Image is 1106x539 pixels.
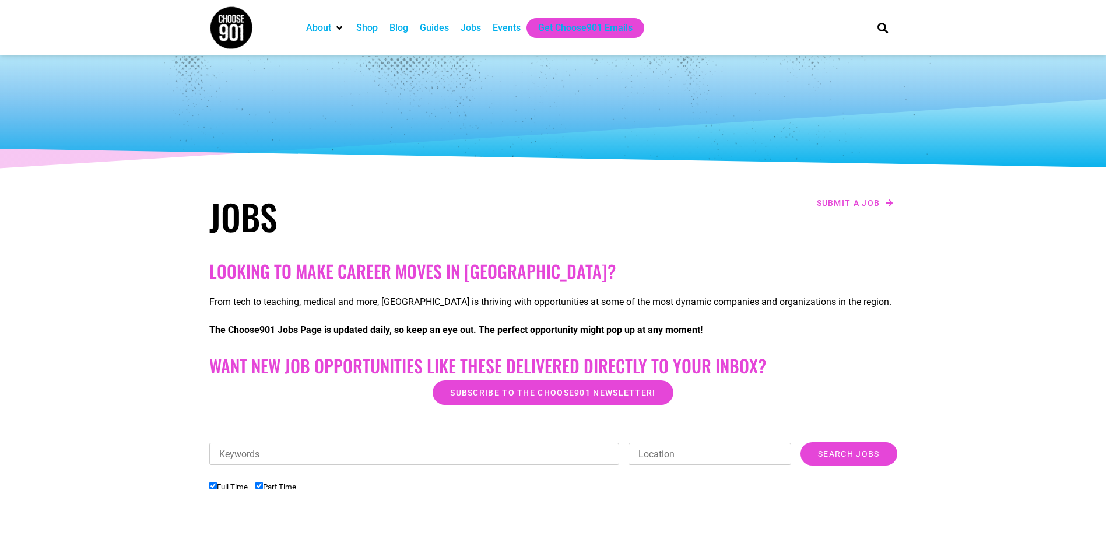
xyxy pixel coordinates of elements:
[255,482,263,489] input: Part Time
[209,355,897,376] h2: Want New Job Opportunities like these Delivered Directly to your Inbox?
[800,442,897,466] input: Search Jobs
[255,482,296,491] label: Part Time
[209,295,897,309] p: From tech to teaching, medical and more, [GEOGRAPHIC_DATA] is thriving with opportunities at some...
[538,21,633,35] a: Get Choose901 Emails
[813,195,897,211] a: Submit a job
[356,21,378,35] a: Shop
[209,482,248,491] label: Full Time
[209,195,547,237] h1: Jobs
[306,21,331,35] a: About
[209,482,217,489] input: Full Time
[209,261,897,282] h2: Looking to make career moves in [GEOGRAPHIC_DATA]?
[629,443,791,465] input: Location
[209,324,703,335] strong: The Choose901 Jobs Page is updated daily, so keep an eye out. The perfect opportunity might pop u...
[389,21,408,35] a: Blog
[817,199,880,207] span: Submit a job
[433,380,673,405] a: Subscribe to the Choose901 newsletter!
[209,443,620,465] input: Keywords
[420,21,449,35] a: Guides
[300,18,858,38] nav: Main nav
[300,18,350,38] div: About
[461,21,481,35] a: Jobs
[873,18,892,37] div: Search
[450,388,655,397] span: Subscribe to the Choose901 newsletter!
[493,21,521,35] a: Events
